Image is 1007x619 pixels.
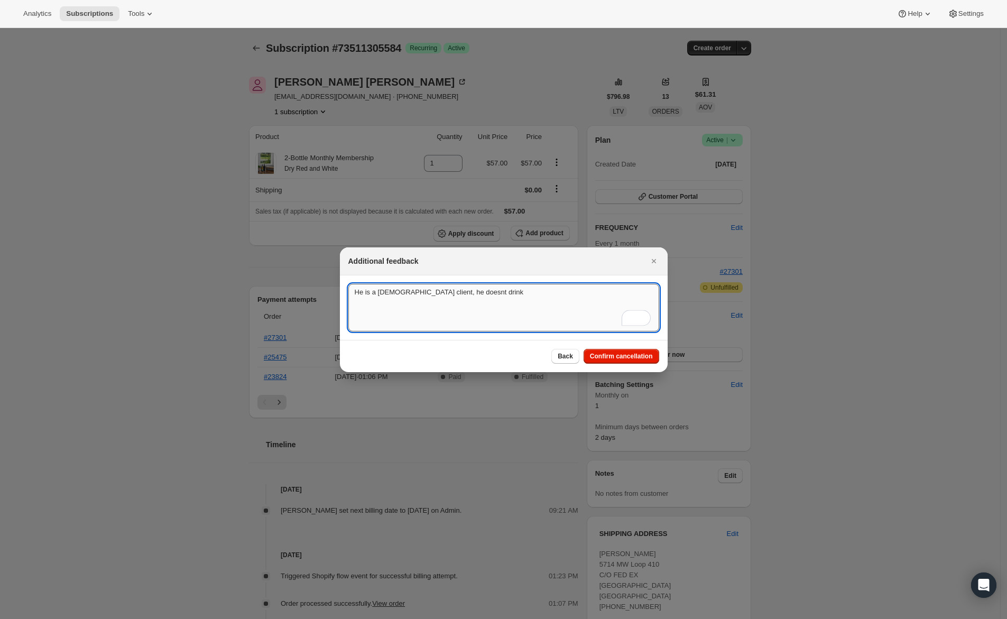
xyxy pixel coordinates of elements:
[23,10,51,18] span: Analytics
[971,572,996,598] div: Open Intercom Messenger
[66,10,113,18] span: Subscriptions
[128,10,144,18] span: Tools
[590,352,653,361] span: Confirm cancellation
[941,6,990,21] button: Settings
[122,6,161,21] button: Tools
[584,349,659,364] button: Confirm cancellation
[348,256,419,266] h2: Additional feedback
[908,10,922,18] span: Help
[348,284,659,331] textarea: To enrich screen reader interactions, please activate Accessibility in Grammarly extension settings
[958,10,984,18] span: Settings
[17,6,58,21] button: Analytics
[558,352,573,361] span: Back
[551,349,579,364] button: Back
[60,6,119,21] button: Subscriptions
[891,6,939,21] button: Help
[646,254,661,269] button: Close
